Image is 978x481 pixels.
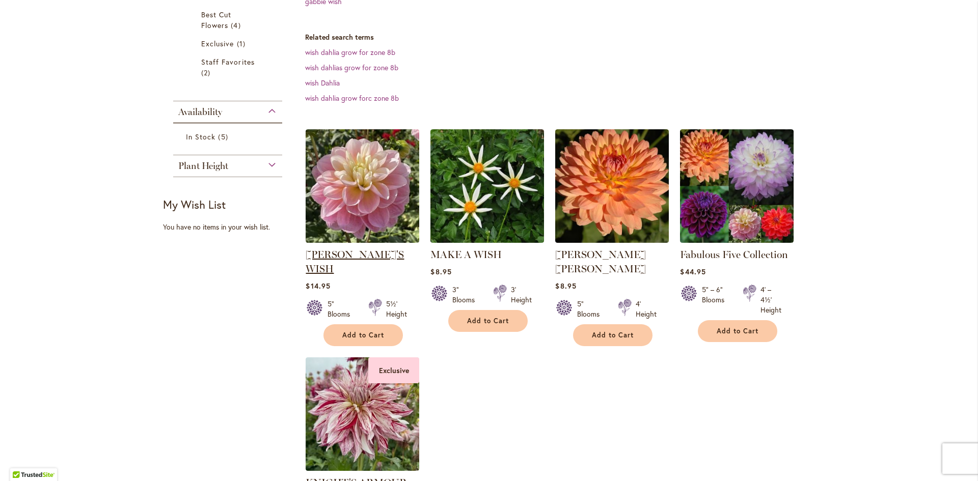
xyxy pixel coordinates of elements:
img: Gabbie's Wish [306,129,419,243]
span: $44.95 [680,267,705,276]
div: 5" – 6" Blooms [702,285,730,315]
a: wish Dahlia [305,78,340,88]
dt: Related search terms [305,32,815,42]
button: Add to Cart [698,320,777,342]
span: $8.95 [555,281,576,291]
span: 1 [237,38,248,49]
span: Add to Cart [717,327,758,335]
img: GABRIELLE MARIE [555,129,669,243]
span: Add to Cart [592,331,634,339]
div: 5" Blooms [577,299,606,319]
iframe: Launch Accessibility Center [8,445,36,473]
span: 2 [201,67,213,78]
span: Availability [178,106,222,118]
a: Fabulous Five Collection [680,235,794,245]
div: 5½' Height [386,299,407,319]
div: Exclusive [368,357,419,383]
a: wish dahlia grow forc zone 8b [305,93,399,103]
div: 3" Blooms [452,285,481,305]
a: KNIGHTS ARMOUR Exclusive [306,463,419,473]
img: MAKE A WISH [430,129,544,243]
a: Exclusive [201,38,257,49]
span: $8.95 [430,267,451,276]
span: 5 [218,131,230,142]
a: MAKE A WISH [430,235,544,245]
div: 5" Blooms [328,299,356,319]
span: Staff Favorites [201,57,255,67]
a: wish dahlias grow for zone 8b [305,63,398,72]
span: In Stock [186,132,215,142]
a: wish dahlia grow for zone 8b [305,47,395,57]
a: Fabulous Five Collection [680,248,788,261]
img: KNIGHTS ARMOUR [306,357,419,471]
button: Add to Cart [323,324,403,346]
div: 3' Height [511,285,532,305]
span: Exclusive [201,39,234,48]
a: Staff Favorites [201,56,257,78]
span: Best Cut Flowers [201,10,231,30]
div: 4' Height [636,299,657,319]
strong: My Wish List [163,197,226,212]
a: Gabbie's Wish [306,235,419,245]
span: Add to Cart [342,331,384,339]
span: 4 [231,20,243,31]
a: MAKE A WISH [430,248,502,261]
div: You have no items in your wish list. [163,222,299,232]
a: In Stock 5 [186,131,272,142]
a: [PERSON_NAME] [PERSON_NAME] [555,248,646,275]
span: $14.95 [306,281,330,291]
a: Best Cut Flowers [201,9,257,31]
button: Add to Cart [448,310,528,332]
a: [PERSON_NAME]'S WISH [306,248,404,275]
a: GABRIELLE MARIE [555,235,669,245]
div: 4' – 4½' Height [760,285,781,315]
img: Fabulous Five Collection [680,129,794,243]
span: Add to Cart [467,317,509,325]
span: Plant Height [178,160,228,172]
button: Add to Cart [573,324,653,346]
